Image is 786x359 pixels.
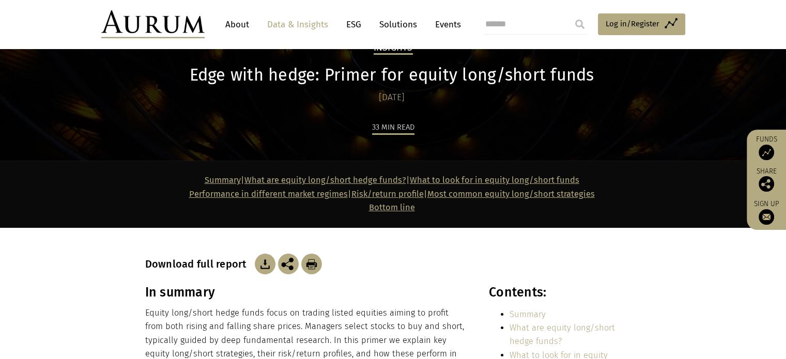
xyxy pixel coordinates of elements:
[598,13,685,35] a: Log in/Register
[145,258,252,270] h3: Download full report
[427,189,595,199] a: Most common equity long/short strategies
[189,189,348,199] a: Performance in different market regimes
[189,175,595,212] strong: | | | |
[510,323,615,346] a: What are equity long/short hedge funds?
[369,202,415,212] a: Bottom line
[374,42,413,55] h2: Insights
[759,145,774,160] img: Access Funds
[145,285,467,300] h3: In summary
[220,15,254,34] a: About
[759,176,774,192] img: Share this post
[372,121,414,135] div: 33 min read
[569,14,590,35] input: Submit
[278,254,299,274] img: Share this post
[606,18,659,30] span: Log in/Register
[244,175,406,185] a: What are equity long/short hedge funds?
[752,135,781,160] a: Funds
[410,175,579,185] a: What to look for in equity long/short funds
[101,10,205,38] img: Aurum
[145,90,639,105] div: [DATE]
[145,65,639,85] h1: Edge with hedge: Primer for equity long/short funds
[351,189,424,199] a: Risk/return profile
[301,254,322,274] img: Download Article
[510,309,546,319] a: Summary
[255,254,275,274] img: Download Article
[341,15,366,34] a: ESG
[759,209,774,225] img: Sign up to our newsletter
[752,168,781,192] div: Share
[489,285,638,300] h3: Contents:
[262,15,333,34] a: Data & Insights
[374,15,422,34] a: Solutions
[205,175,241,185] a: Summary
[752,199,781,225] a: Sign up
[430,15,461,34] a: Events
